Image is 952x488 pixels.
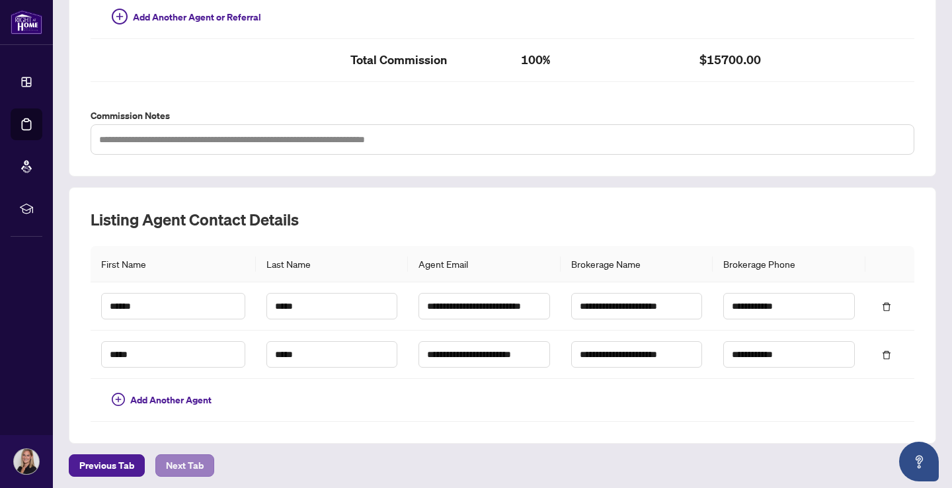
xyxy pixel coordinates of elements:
th: Brokerage Name [561,246,713,282]
img: logo [11,10,42,34]
span: delete [882,302,891,311]
span: Next Tab [166,455,204,476]
h2: $15700.00 [699,50,849,71]
h2: Total Commission [350,50,500,71]
button: Previous Tab [69,454,145,477]
th: First Name [91,246,256,282]
h2: Listing Agent Contact Details [91,209,914,230]
button: Add Another Agent or Referral [101,7,272,28]
th: Brokerage Phone [713,246,865,282]
button: Add Another Agent [101,389,222,411]
span: delete [882,350,891,360]
span: Previous Tab [79,455,134,476]
span: plus-circle [112,9,128,24]
img: Profile Icon [14,449,39,474]
th: Agent Email [408,246,560,282]
button: Open asap [899,442,939,481]
h2: 100% [521,50,679,71]
span: Add Another Agent or Referral [133,10,261,24]
button: Next Tab [155,454,214,477]
span: Add Another Agent [130,393,212,407]
label: Commission Notes [91,108,914,123]
span: plus-circle [112,393,125,406]
th: Last Name [256,246,408,282]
